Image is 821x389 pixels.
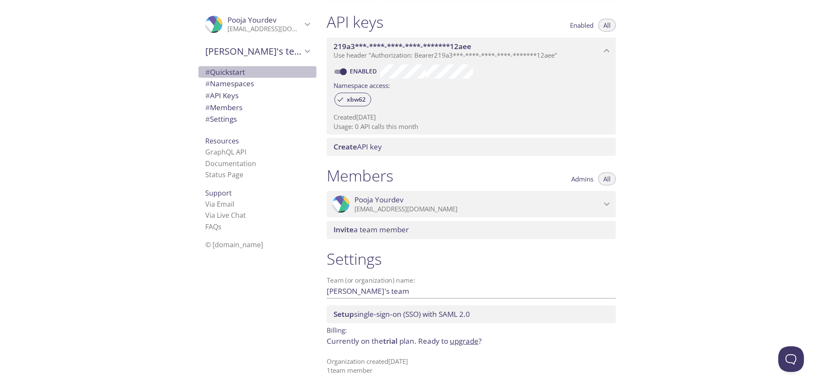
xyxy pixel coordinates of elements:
h1: Settings [327,249,616,269]
a: Via Email [205,199,234,209]
a: Via Live Chat [205,211,246,220]
div: Pooja Yourdev [327,191,616,217]
span: Ready to ? [418,336,481,346]
div: Pooja's team [198,40,316,62]
a: GraphQL API [205,147,246,157]
p: Currently on the plan. [327,336,616,347]
p: Created [DATE] [334,113,609,122]
span: Pooja Yourdev [227,15,277,25]
span: single-sign-on (SSO) with SAML 2.0 [334,309,470,319]
span: trial [383,336,398,346]
div: Setup SSO [327,305,616,323]
p: Usage: 0 API calls this month [334,122,609,131]
h1: Members [327,166,393,185]
button: Admins [566,173,599,185]
a: Enabled [348,67,380,75]
span: Create [334,142,357,152]
div: Invite a team member [327,221,616,239]
div: Pooja Yourdev [198,10,316,38]
button: All [598,173,616,185]
span: # [205,102,210,112]
div: Team Settings [198,113,316,125]
p: Organization created [DATE] 1 team member [327,357,616,375]
iframe: Help Scout Beacon - Open [778,346,804,372]
span: Invite [334,225,354,234]
span: Settings [205,114,237,124]
span: # [205,91,210,100]
div: xbw62 [334,93,371,106]
label: Team (or organization) name: [327,277,416,284]
span: Resources [205,136,239,146]
a: Status Page [205,170,243,179]
button: Enabled [565,19,599,32]
span: Namespaces [205,79,254,88]
a: Documentation [205,159,256,168]
span: [PERSON_NAME]'s team [205,45,302,57]
div: Create API Key [327,138,616,156]
p: [EMAIL_ADDRESS][DOMAIN_NAME] [227,25,302,33]
span: s [218,222,221,231]
span: # [205,79,210,88]
p: [EMAIL_ADDRESS][DOMAIN_NAME] [354,205,601,214]
div: Namespaces [198,78,316,90]
span: xbw62 [342,96,371,103]
button: All [598,19,616,32]
span: Setup [334,309,354,319]
h1: API keys [327,12,384,32]
span: API Keys [205,91,239,100]
span: Quickstart [205,67,245,77]
span: Members [205,102,242,112]
span: © [DOMAIN_NAME] [205,240,263,249]
span: Pooja Yourdev [354,195,404,205]
div: Members [198,102,316,114]
span: Support [205,188,232,198]
span: a team member [334,225,409,234]
span: # [205,67,210,77]
span: API key [334,142,382,152]
a: upgrade [450,336,478,346]
label: Namespace access: [334,79,390,91]
div: API Keys [198,90,316,102]
div: Quickstart [198,66,316,78]
span: # [205,114,210,124]
a: FAQ [205,222,221,231]
p: Billing: [327,323,616,336]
